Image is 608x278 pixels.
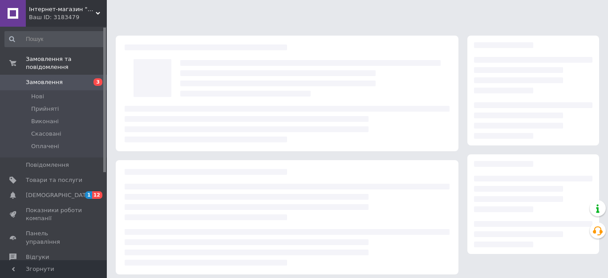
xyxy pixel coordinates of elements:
span: Нові [31,93,44,101]
span: 1 [85,191,92,199]
input: Пошук [4,31,105,47]
span: Скасовані [31,130,61,138]
span: Інтернет-магазин "Kvest" [29,5,96,13]
span: Прийняті [31,105,59,113]
span: Відгуки [26,253,49,261]
div: Ваш ID: 3183479 [29,13,107,21]
span: 12 [92,191,102,199]
span: 3 [93,78,102,86]
span: Повідомлення [26,161,69,169]
span: [DEMOGRAPHIC_DATA] [26,191,92,199]
span: Панель управління [26,230,82,246]
span: Оплачені [31,142,59,150]
span: Товари та послуги [26,176,82,184]
span: Замовлення та повідомлення [26,55,107,71]
span: Замовлення [26,78,63,86]
span: Показники роботи компанії [26,206,82,222]
span: Виконані [31,117,59,125]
